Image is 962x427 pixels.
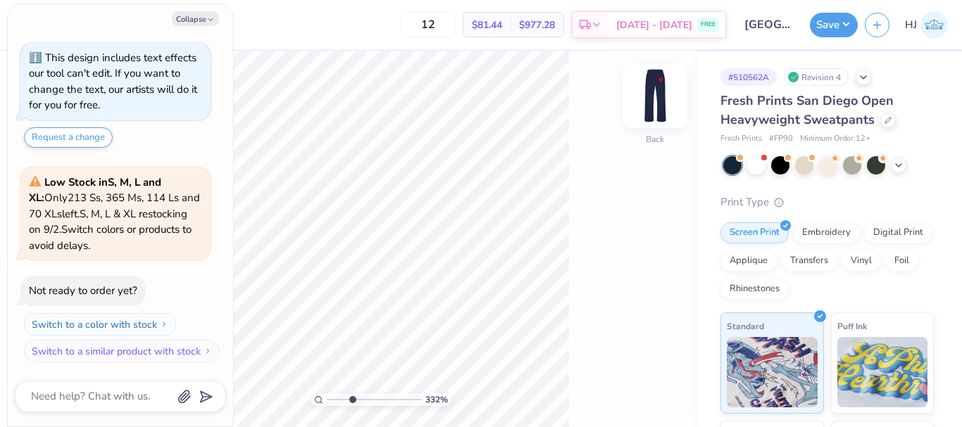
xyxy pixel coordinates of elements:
div: Foil [885,250,918,272]
strong: Low Stock in S, M, L and XL : [29,175,161,205]
button: Collapse [172,11,219,26]
input: Untitled Design [734,11,803,39]
a: HJ [905,11,948,39]
button: Save [810,13,858,37]
button: Switch to a color with stock [24,313,176,336]
div: Applique [720,250,777,272]
div: Transfers [781,250,837,272]
span: $977.28 [519,18,555,32]
img: Standard [727,337,818,407]
div: Not ready to order yet? [29,283,137,298]
span: FREE [701,20,716,30]
div: Revision 4 [784,68,849,86]
span: Standard [727,319,764,333]
span: Fresh Prints San Diego Open Heavyweight Sweatpants [720,92,894,128]
span: Only 213 Ss, 365 Ms, 114 Ls and 70 XLs left. S, M, L & XL restocking on 9/2. Switch colors or pro... [29,175,200,253]
div: This design includes text effects our tool can't edit. If you want to change the text, our artist... [29,51,197,113]
img: Switch to a similar product with stock [204,347,212,355]
div: Screen Print [720,222,789,243]
span: 332 % [425,393,448,406]
img: Puff Ink [837,337,928,407]
span: $81.44 [472,18,502,32]
div: Back [646,133,664,146]
button: Request a change [24,127,113,148]
button: Switch to a similar product with stock [24,340,220,362]
div: Rhinestones [720,279,789,300]
img: Back [627,68,683,124]
div: Print Type [720,194,934,210]
span: # FP90 [769,133,793,145]
div: Digital Print [864,222,932,243]
img: Switch to a color with stock [160,320,168,329]
span: Fresh Prints [720,133,762,145]
input: – – [401,12,456,37]
span: HJ [905,17,917,33]
img: Hughe Josh Cabanete [920,11,948,39]
span: [DATE] - [DATE] [616,18,692,32]
div: # 510562A [720,68,777,86]
div: Embroidery [793,222,860,243]
div: Vinyl [842,250,881,272]
span: Puff Ink [837,319,867,333]
span: Minimum Order: 12 + [800,133,870,145]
